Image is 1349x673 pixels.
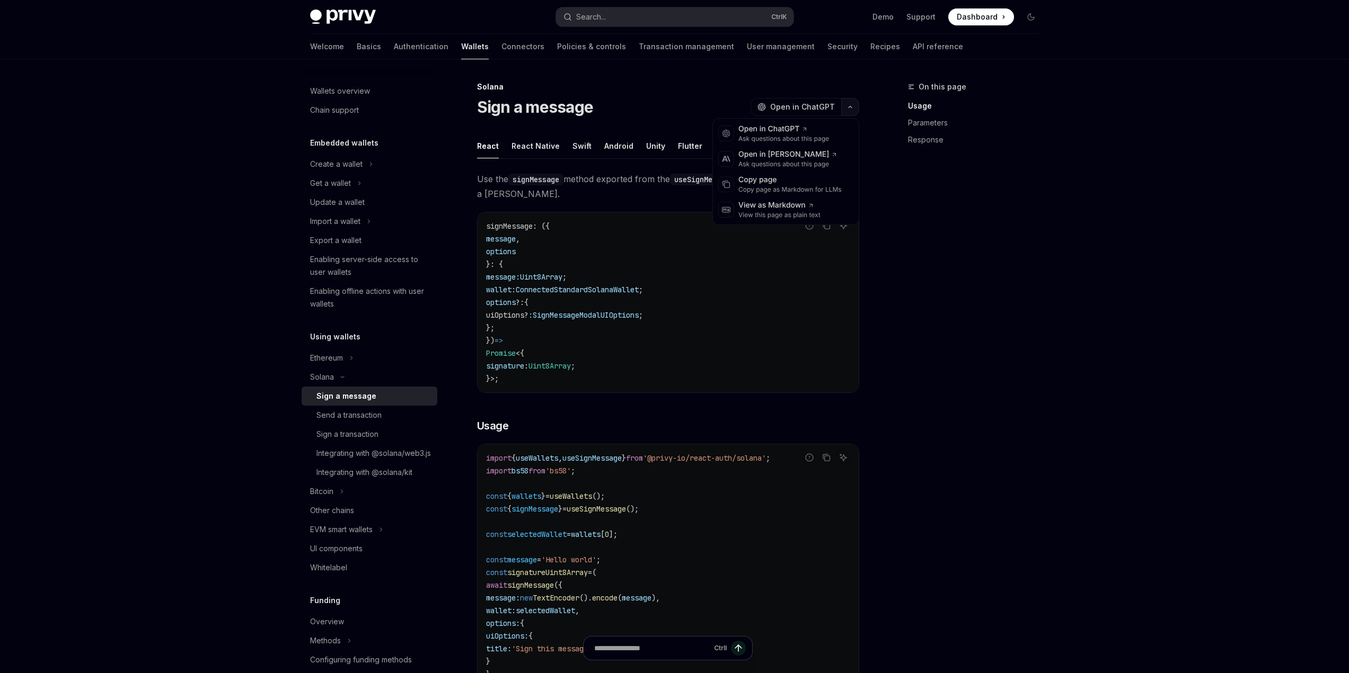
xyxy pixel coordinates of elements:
h5: Funding [310,594,340,607]
a: API reference [913,34,963,59]
button: Toggle Import a wallet section [302,212,437,231]
div: Enabling offline actions with user wallets [310,285,431,310]
div: Wallets overview [310,85,370,97]
a: Response [908,131,1048,148]
div: Import a wallet [310,215,360,228]
span: Ctrl K [771,13,787,21]
span: signMessage [512,504,558,514]
a: Send a transaction [302,406,437,425]
span: } [622,453,626,463]
button: Report incorrect code [803,219,816,232]
span: from [626,453,643,463]
div: Bitcoin [310,485,333,498]
div: Update a wallet [310,196,365,209]
span: encode [592,593,618,603]
div: Chain support [310,104,359,116]
span: On this page [919,80,966,93]
span: ; [571,466,575,475]
a: Transaction management [639,34,734,59]
span: from [528,466,545,475]
div: Whitelabel [310,561,347,574]
span: selectedWallet [507,530,567,539]
span: : ({ [533,221,550,231]
a: Overview [302,612,437,631]
span: ?: [516,298,524,307]
a: Policies & controls [557,34,626,59]
span: ConnectedStandardSolanaWallet [516,285,639,294]
span: options [486,298,516,307]
span: await [486,580,507,590]
a: Basics [357,34,381,59]
a: Usage [908,97,1048,114]
a: Parameters [908,114,1048,131]
h1: Sign a message [477,97,594,116]
span: { [528,631,533,641]
div: Copy page as Markdown for LLMs [738,185,842,194]
a: Demo [872,12,894,22]
span: { [524,298,528,307]
a: Support [906,12,936,22]
a: Recipes [870,34,900,59]
a: Configuring funding methods [302,650,437,669]
div: Configuring funding methods [310,653,412,666]
span: import [486,453,512,463]
a: Whitelabel [302,558,437,577]
a: Security [827,34,858,59]
code: useSignMessage [670,174,738,185]
span: selectedWallet [516,606,575,615]
span: Use the method exported from the hook to sign a message with a [PERSON_NAME]. [477,172,859,201]
span: , [516,234,520,244]
span: <{ [516,348,524,358]
a: Enabling server-side access to user wallets [302,250,437,282]
span: ; [639,310,643,320]
div: Open in ChatGPT [738,124,829,134]
div: EVM smart wallets [310,523,373,536]
span: Uint8Array [528,361,571,371]
span: }: { [486,259,503,269]
span: (); [626,504,639,514]
span: bs58 [512,466,528,475]
span: : [524,361,528,371]
span: , [558,453,562,463]
div: Unity [646,133,665,158]
span: ), [651,593,660,603]
button: Toggle dark mode [1022,8,1039,25]
button: Send message [731,641,746,656]
h5: Embedded wallets [310,137,378,149]
div: Create a wallet [310,158,363,171]
img: dark logo [310,10,376,24]
a: Wallets overview [302,82,437,101]
span: }>; [486,374,499,383]
span: } [558,504,562,514]
span: (). [579,593,592,603]
div: Solana [310,371,334,383]
span: wallet [486,285,512,294]
a: Sign a message [302,387,437,406]
span: const [486,555,507,564]
div: Ask questions about this page [738,134,829,143]
div: View as Markdown [738,200,821,211]
div: React [477,133,499,158]
span: (); [592,491,605,501]
input: Ask a question... [594,636,710,660]
div: Get a wallet [310,177,351,190]
button: Toggle Create a wallet section [302,155,437,174]
div: Enabling server-side access to user wallets [310,253,431,279]
a: Chain support [302,101,437,120]
a: Dashboard [948,8,1014,25]
span: '@privy-io/react-auth/solana' [643,453,766,463]
a: Update a wallet [302,193,437,212]
span: ( [592,568,596,577]
span: signatureUint8Array [507,568,588,577]
span: ; [766,453,770,463]
span: signature [486,361,524,371]
span: message [486,234,516,244]
span: wallets [571,530,601,539]
span: useWallets [516,453,558,463]
span: ; [571,361,575,371]
a: Integrating with @solana/kit [302,463,437,482]
span: Dashboard [957,12,998,22]
button: Toggle EVM smart wallets section [302,520,437,539]
span: message: [486,272,520,282]
span: }; [486,323,495,333]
